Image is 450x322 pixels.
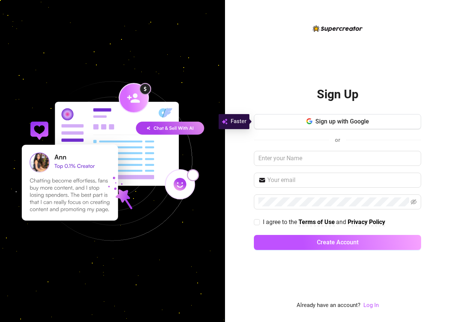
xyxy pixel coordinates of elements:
a: Log In [363,301,379,310]
strong: Terms of Use [298,218,335,226]
input: Enter your Name [254,151,421,166]
span: I agree to the [263,218,298,226]
strong: Privacy Policy [348,218,385,226]
a: Privacy Policy [348,218,385,226]
img: logo-BBDzfeDw.svg [313,25,363,32]
span: or [335,137,340,143]
span: and [336,218,348,226]
button: Sign up with Google [254,114,421,129]
button: Create Account [254,235,421,250]
span: eye-invisible [411,199,417,205]
span: Create Account [317,239,358,246]
span: Faster [231,117,246,126]
input: Your email [267,176,417,185]
a: Terms of Use [298,218,335,226]
a: Log In [363,302,379,308]
img: svg%3e [222,117,228,126]
span: Sign up with Google [315,118,369,125]
span: Already have an account? [297,301,360,310]
h2: Sign Up [317,87,358,102]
